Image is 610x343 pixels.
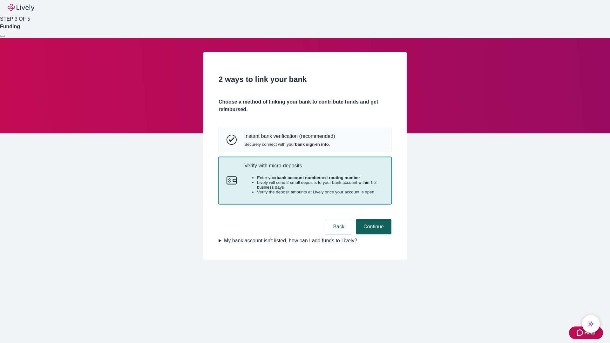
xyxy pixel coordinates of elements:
li: Lively will send 2 small deposits to your bank account within 1-2 business days [257,180,383,190]
span: Securely connect with your . [244,142,335,147]
strong: bank sign-in info [295,142,329,147]
p: Instant bank verification (recommended) [244,133,335,139]
button: Back [325,219,352,234]
svg: Micro-deposits [227,175,237,185]
button: Instant bank verificationInstant bank verification (recommended)Securely connect with yourbank si... [219,128,391,151]
svg: Instant bank verification [227,135,237,145]
button: Zendesk support iconHelp [569,326,603,339]
svg: Lively AI Assistant [588,321,594,327]
li: Enter your and [257,175,383,180]
svg: Zendesk support icon [577,329,584,337]
button: Continue [356,219,391,234]
strong: routing number [329,175,360,180]
li: Verify the deposit amounts at Lively once your account is open [257,190,383,194]
h4: Choose a method of linking your bank to contribute funds and get reimbursed. [219,98,391,113]
p: Verify with micro-deposits [244,163,383,169]
summary: My bank account isn't listed, how can I add funds to Lively? [219,237,391,245]
h2: 2 ways to link your bank [219,74,391,85]
span: Help [584,329,595,337]
button: Micro-depositsVerify with micro-depositsEnter yourbank account numberand routing numberLively wil... [219,158,391,204]
strong: bank account number [277,175,321,180]
img: Lively [8,4,34,11]
button: chat [582,315,600,333]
